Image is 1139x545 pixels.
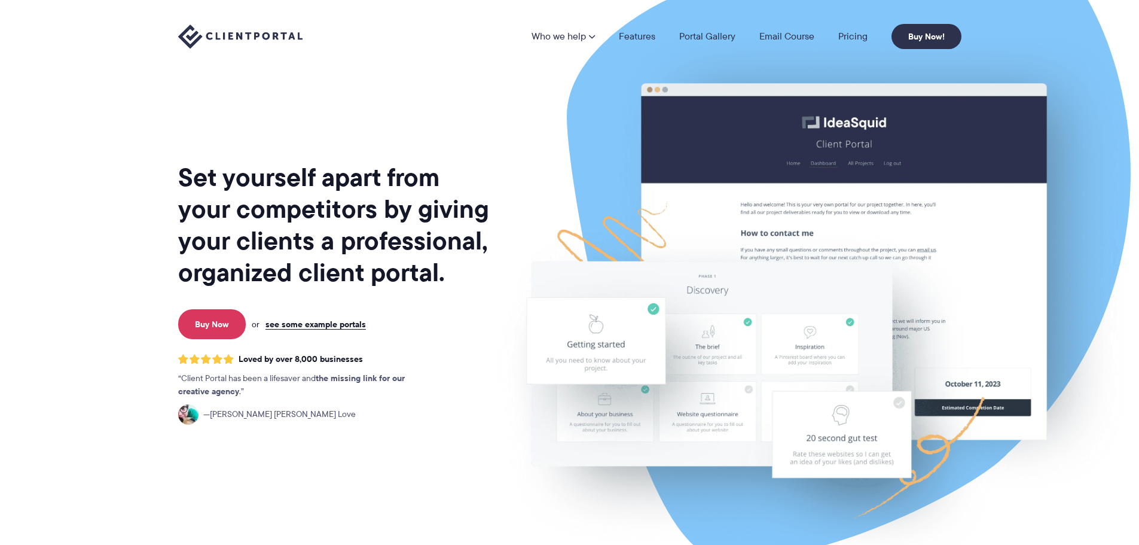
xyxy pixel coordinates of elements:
a: Portal Gallery [679,32,735,41]
span: or [252,319,259,330]
strong: the missing link for our creative agency [178,372,405,398]
a: Pricing [838,32,868,41]
h1: Set yourself apart from your competitors by giving your clients a professional, organized client ... [178,162,491,288]
a: see some example portals [265,319,366,330]
a: Email Course [759,32,814,41]
p: Client Portal has been a lifesaver and . [178,372,429,398]
a: Buy Now [178,309,246,339]
a: Features [619,32,655,41]
a: Who we help [532,32,595,41]
span: [PERSON_NAME] [PERSON_NAME] Love [203,408,356,421]
a: Buy Now! [891,24,961,49]
span: Loved by over 8,000 businesses [239,354,363,364]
